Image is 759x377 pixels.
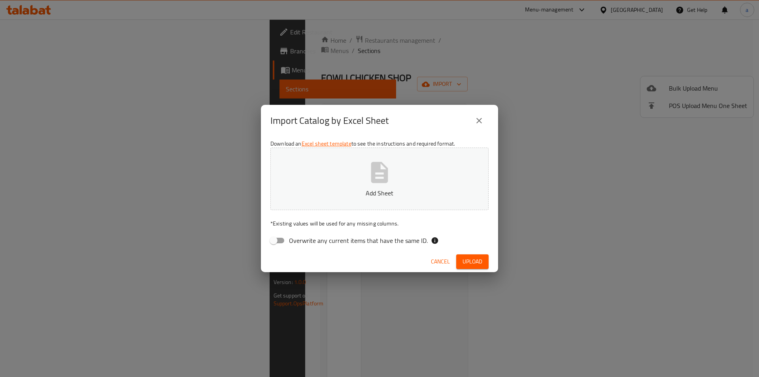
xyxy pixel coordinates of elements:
button: Upload [456,254,489,269]
h2: Import Catalog by Excel Sheet [270,114,389,127]
p: Add Sheet [283,188,476,198]
svg: If the overwrite option isn't selected, then the items that match an existing ID will be ignored ... [431,237,439,244]
button: Cancel [428,254,453,269]
div: Download an to see the instructions and required format. [261,136,498,251]
span: Upload [463,257,482,267]
span: Overwrite any current items that have the same ID. [289,236,428,245]
button: close [470,111,489,130]
p: Existing values will be used for any missing columns. [270,220,489,227]
span: Cancel [431,257,450,267]
a: Excel sheet template [302,138,351,149]
button: Add Sheet [270,148,489,210]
